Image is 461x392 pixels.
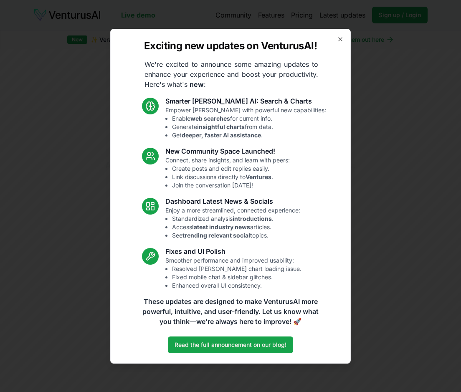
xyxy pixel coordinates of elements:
h3: Dashboard Latest News & Socials [165,196,300,206]
li: Create posts and edit replies easily. [172,164,290,173]
li: Resolved [PERSON_NAME] chart loading issue. [172,265,301,273]
h3: Smarter [PERSON_NAME] AI: Search & Charts [165,96,326,106]
li: Standardized analysis . [172,215,300,223]
p: Connect, share insights, and learn with peers: [165,156,290,190]
li: Generate from data. [172,123,326,131]
strong: insightful charts [197,123,245,130]
p: Enjoy a more streamlined, connected experience: [165,206,300,240]
li: Fixed mobile chat & sidebar glitches. [172,273,301,281]
p: Smoother performance and improved usability: [165,256,301,290]
strong: trending relevant social [182,232,250,239]
li: Enhanced overall UI consistency. [172,281,301,290]
li: Get . [172,131,326,139]
strong: new [190,80,204,89]
h2: Exciting new updates on VenturusAI! [144,39,317,53]
strong: web searches [190,115,230,122]
li: See topics. [172,231,300,240]
h3: New Community Space Launched! [165,146,290,156]
p: Empower [PERSON_NAME] with powerful new capabilities: [165,106,326,139]
a: Read the full announcement on our blog! [168,336,293,353]
strong: deeper, faster AI assistance [182,132,261,139]
strong: latest industry news [192,223,250,230]
strong: Ventures [246,173,271,180]
li: Join the conversation [DATE]! [172,181,290,190]
p: These updates are designed to make VenturusAI more powerful, intuitive, and user-friendly. Let us... [137,296,324,326]
li: Enable for current info. [172,114,326,123]
li: Link discussions directly to . [172,173,290,181]
p: We're excited to announce some amazing updates to enhance your experience and boost your producti... [138,59,325,89]
strong: introductions [233,215,272,222]
li: Access articles. [172,223,300,231]
h3: Fixes and UI Polish [165,246,301,256]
